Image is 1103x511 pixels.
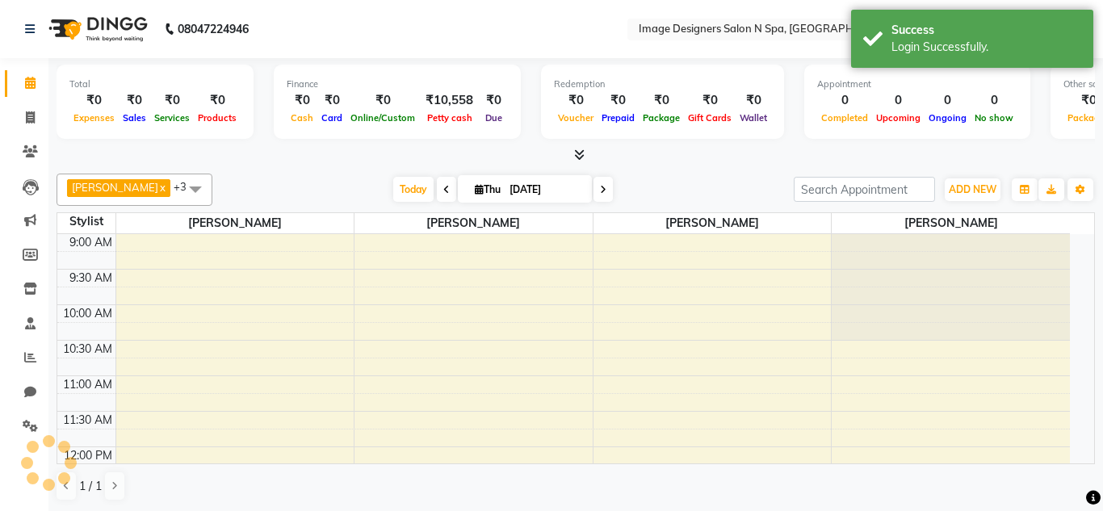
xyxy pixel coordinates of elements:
button: ADD NEW [945,178,1000,201]
span: +3 [174,180,199,193]
span: Services [150,112,194,124]
a: x [158,181,166,194]
span: Ongoing [925,112,971,124]
span: [PERSON_NAME] [72,181,158,194]
span: Package [639,112,684,124]
span: ADD NEW [949,183,996,195]
div: 9:30 AM [66,270,115,287]
div: Stylist [57,213,115,230]
div: 0 [925,91,971,110]
span: Online/Custom [346,112,419,124]
span: Sales [119,112,150,124]
div: 10:30 AM [60,341,115,358]
div: ₹0 [598,91,639,110]
div: 12:00 PM [61,447,115,464]
span: Today [393,177,434,202]
div: ₹0 [639,91,684,110]
div: Finance [287,77,508,91]
span: Petty cash [423,112,476,124]
span: Due [481,112,506,124]
div: 0 [817,91,872,110]
span: Card [317,112,346,124]
div: 0 [971,91,1017,110]
div: ₹0 [194,91,241,110]
span: [PERSON_NAME] [354,213,593,233]
span: Gift Cards [684,112,736,124]
span: Cash [287,112,317,124]
div: ₹0 [119,91,150,110]
div: ₹0 [480,91,508,110]
div: ₹0 [554,91,598,110]
span: [PERSON_NAME] [832,213,1070,233]
div: ₹0 [736,91,771,110]
div: 11:30 AM [60,412,115,429]
div: 9:00 AM [66,234,115,251]
b: 08047224946 [178,6,249,52]
div: 0 [872,91,925,110]
div: ₹0 [287,91,317,110]
div: Login Successfully. [891,39,1081,56]
span: Products [194,112,241,124]
div: Success [891,22,1081,39]
span: Expenses [69,112,119,124]
div: 10:00 AM [60,305,115,322]
span: [PERSON_NAME] [116,213,354,233]
input: Search Appointment [794,177,935,202]
div: ₹0 [684,91,736,110]
span: No show [971,112,1017,124]
input: 2025-09-04 [505,178,585,202]
span: Prepaid [598,112,639,124]
div: ₹0 [150,91,194,110]
span: Completed [817,112,872,124]
div: Appointment [817,77,1017,91]
div: ₹0 [69,91,119,110]
span: Voucher [554,112,598,124]
span: Upcoming [872,112,925,124]
img: logo [41,6,152,52]
div: ₹0 [317,91,346,110]
div: Total [69,77,241,91]
span: 1 / 1 [79,478,102,495]
div: ₹0 [346,91,419,110]
span: [PERSON_NAME] [593,213,832,233]
div: Redemption [554,77,771,91]
span: Wallet [736,112,771,124]
div: ₹10,558 [419,91,480,110]
div: 11:00 AM [60,376,115,393]
span: Thu [471,183,505,195]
